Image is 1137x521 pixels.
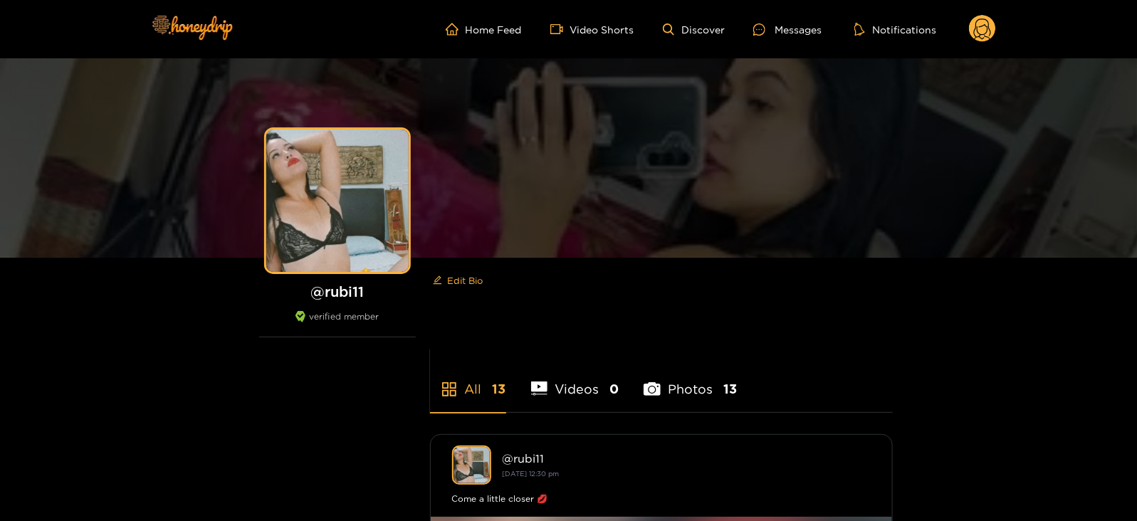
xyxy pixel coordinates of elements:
[723,380,737,398] span: 13
[430,348,506,412] li: All
[452,492,871,506] div: Come a little closer 💋
[441,381,458,398] span: appstore
[550,23,570,36] span: video-camera
[493,380,506,398] span: 13
[446,23,522,36] a: Home Feed
[609,380,619,398] span: 0
[446,23,466,36] span: home
[259,283,416,300] h1: @ rubi11
[452,446,491,485] img: rubi11
[503,470,560,478] small: [DATE] 12:30 pm
[550,23,634,36] a: Video Shorts
[753,21,822,38] div: Messages
[433,275,442,286] span: edit
[644,348,737,412] li: Photos
[259,311,416,337] div: verified member
[850,22,940,36] button: Notifications
[503,452,871,465] div: @ rubi11
[531,348,619,412] li: Videos
[430,269,486,292] button: editEdit Bio
[448,273,483,288] span: Edit Bio
[663,23,725,36] a: Discover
